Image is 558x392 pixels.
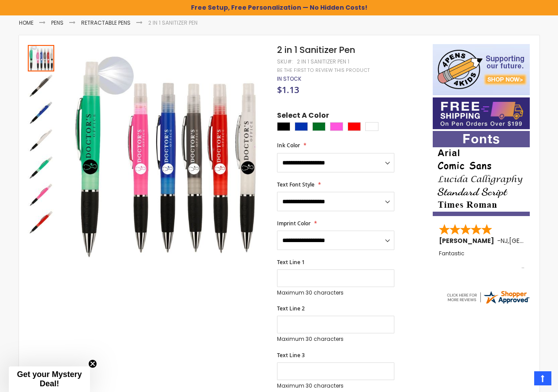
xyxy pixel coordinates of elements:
[81,19,131,26] a: Retractable Pens
[277,75,301,82] span: In stock
[446,289,530,305] img: 4pens.com widget logo
[28,99,55,126] div: 2 in 1 Sanitizer Pen
[433,131,530,216] img: font-personalization-examples
[277,58,293,65] strong: SKU
[330,122,343,131] div: Pink
[277,336,394,343] p: Maximum 30 characters
[148,19,198,26] li: 2 in 1 Sanitizer Pen
[446,299,530,307] a: 4pens.com certificate URL
[277,67,370,74] a: Be the first to review this product
[439,236,497,245] span: [PERSON_NAME]
[277,122,290,131] div: Black
[297,58,349,65] div: 2 in 1 Sanitizer Pen 1
[277,44,355,56] span: 2 in 1 Sanitizer Pen
[348,122,361,131] div: Red
[28,127,54,153] img: 2 in 1 Sanitizer Pen
[28,208,54,235] div: 2 in 1 Sanitizer Pen
[277,181,315,188] span: Text Font Style
[88,359,97,368] button: Close teaser
[277,84,299,96] span: $1.13
[433,44,530,95] img: 4pens 4 kids
[9,366,90,392] div: Get your Mystery Deal!Close teaser
[501,236,508,245] span: NJ
[439,250,524,269] div: Fantastic
[64,57,266,258] img: 2 in 1 Sanitizer Pen
[277,351,305,359] span: Text Line 3
[28,126,55,153] div: 2 in 1 Sanitizer Pen
[277,220,311,227] span: Imprint Color
[28,209,54,235] img: 2 in 1 Sanitizer Pen
[51,19,64,26] a: Pens
[365,122,378,131] div: White
[28,153,55,181] div: 2 in 1 Sanitizer Pen
[19,19,34,26] a: Home
[277,382,394,389] p: Maximum 30 characters
[17,370,82,388] span: Get your Mystery Deal!
[277,289,394,296] p: Maximum 30 characters
[28,154,54,181] img: 2 in 1 Sanitizer Pen
[277,305,305,312] span: Text Line 2
[534,371,551,385] a: Top
[28,182,54,208] img: 2 in 1 Sanitizer Pen
[312,122,326,131] div: Green
[28,72,54,99] img: 2 in 1 Sanitizer Pen
[277,258,305,266] span: Text Line 1
[433,97,530,129] img: Free shipping on orders over $199
[277,111,329,123] span: Select A Color
[28,44,55,71] div: 2 in 1 Sanitizer Pen
[295,122,308,131] div: Blue
[28,181,55,208] div: 2 in 1 Sanitizer Pen
[28,100,54,126] img: 2 in 1 Sanitizer Pen
[28,71,55,99] div: 2 in 1 Sanitizer Pen
[277,75,301,82] div: Availability
[277,142,300,149] span: Ink Color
